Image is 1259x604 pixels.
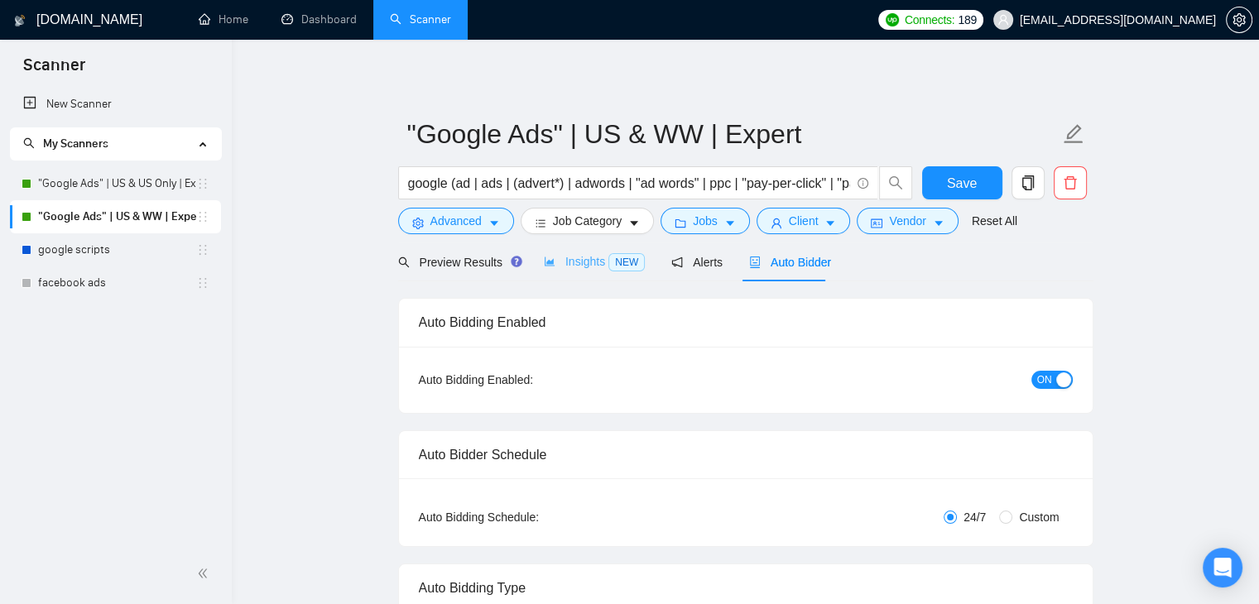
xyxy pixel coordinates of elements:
[10,53,99,88] span: Scanner
[488,217,500,229] span: caret-down
[1012,175,1044,190] span: copy
[1012,508,1065,526] span: Custom
[675,217,686,229] span: folder
[196,276,209,290] span: holder
[10,233,221,266] li: google scripts
[43,137,108,151] span: My Scanners
[889,212,925,230] span: Vendor
[38,266,196,300] a: facebook ads
[972,212,1017,230] a: Reset All
[419,371,637,389] div: Auto Bidding Enabled:
[922,166,1002,199] button: Save
[199,12,248,26] a: homeHome
[880,175,911,190] span: search
[1012,166,1045,199] button: copy
[1226,7,1252,33] button: setting
[905,11,954,29] span: Connects:
[544,255,645,268] span: Insights
[23,88,208,121] a: New Scanner
[398,208,514,234] button: settingAdvancedcaret-down
[879,166,912,199] button: search
[23,137,35,149] span: search
[412,217,424,229] span: setting
[749,256,761,268] span: robot
[628,217,640,229] span: caret-down
[947,173,977,194] span: Save
[757,208,851,234] button: userClientcaret-down
[197,565,214,582] span: double-left
[1037,371,1052,389] span: ON
[693,212,718,230] span: Jobs
[10,167,221,200] li: "Google Ads" | US & US Only | Expert
[521,208,654,234] button: barsJob Categorycaret-down
[38,167,196,200] a: "Google Ads" | US & US Only | Expert
[419,431,1073,478] div: Auto Bidder Schedule
[824,217,836,229] span: caret-down
[509,254,524,269] div: Tooltip anchor
[196,210,209,223] span: holder
[958,11,976,29] span: 189
[553,212,622,230] span: Job Category
[398,256,517,269] span: Preview Results
[749,256,831,269] span: Auto Bidder
[1063,123,1084,145] span: edit
[419,299,1073,346] div: Auto Bidding Enabled
[408,173,850,194] input: Search Freelance Jobs...
[430,212,482,230] span: Advanced
[871,217,882,229] span: idcard
[281,12,357,26] a: dashboardDashboard
[419,508,637,526] div: Auto Bidding Schedule:
[23,137,108,151] span: My Scanners
[544,256,555,267] span: area-chart
[1226,13,1252,26] a: setting
[10,266,221,300] li: facebook ads
[10,88,221,121] li: New Scanner
[789,212,819,230] span: Client
[858,178,868,189] span: info-circle
[608,253,645,271] span: NEW
[196,177,209,190] span: holder
[724,217,736,229] span: caret-down
[196,243,209,256] span: holder
[957,508,992,526] span: 24/7
[671,256,683,268] span: notification
[1227,13,1252,26] span: setting
[398,256,410,268] span: search
[14,7,26,34] img: logo
[535,217,546,229] span: bars
[933,217,944,229] span: caret-down
[38,233,196,266] a: google scripts
[1203,548,1242,587] div: Open Intercom Messenger
[886,13,899,26] img: upwork-logo.png
[661,208,750,234] button: folderJobscaret-down
[997,14,1009,26] span: user
[1055,175,1086,190] span: delete
[10,200,221,233] li: "Google Ads" | US & WW | Expert
[771,217,782,229] span: user
[390,12,451,26] a: searchScanner
[857,208,958,234] button: idcardVendorcaret-down
[38,200,196,233] a: "Google Ads" | US & WW | Expert
[1054,166,1087,199] button: delete
[671,256,723,269] span: Alerts
[407,113,1060,155] input: Scanner name...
